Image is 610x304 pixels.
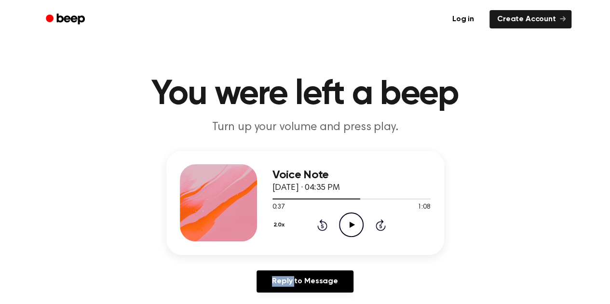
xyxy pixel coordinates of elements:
h3: Voice Note [272,169,431,182]
span: 0:37 [272,202,285,212]
a: Create Account [489,10,571,28]
a: Log in [443,8,484,30]
span: 1:08 [418,202,430,212]
span: [DATE] · 04:35 PM [272,184,340,192]
h1: You were left a beep [58,77,552,112]
a: Reply to Message [257,270,353,292]
button: 2.0x [272,217,288,233]
a: Beep [39,10,94,29]
p: Turn up your volume and press play. [120,119,490,135]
